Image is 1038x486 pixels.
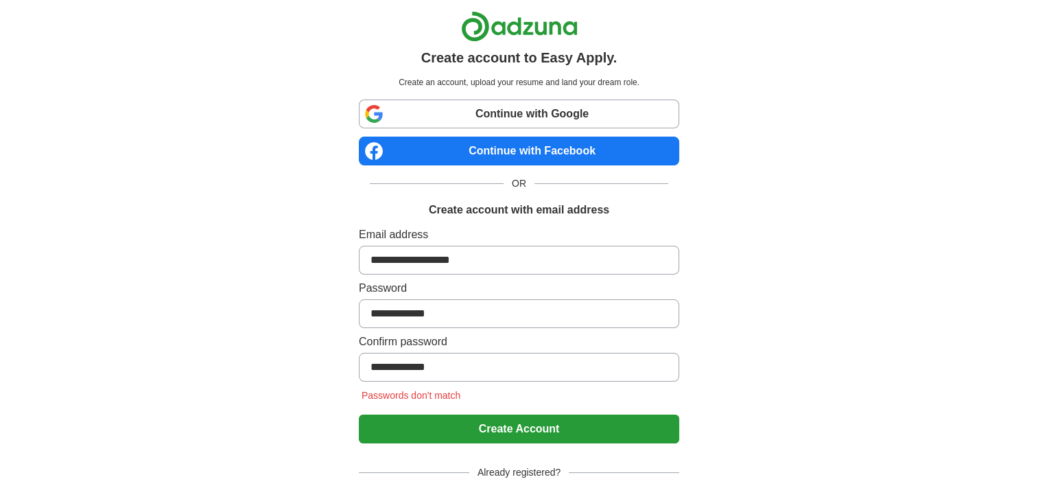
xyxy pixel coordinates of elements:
a: Continue with Google [359,100,679,128]
label: Email address [359,227,679,243]
label: Confirm password [359,334,679,350]
span: Already registered? [469,465,569,480]
img: Adzuna logo [461,11,578,42]
span: OR [504,176,534,191]
p: Create an account, upload your resume and land your dream role. [362,76,676,89]
span: Passwords don't match [359,390,463,401]
a: Continue with Facebook [359,137,679,165]
h1: Create account with email address [429,202,609,218]
button: Create Account [359,415,679,443]
h1: Create account to Easy Apply. [421,47,617,68]
label: Password [359,280,679,297]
